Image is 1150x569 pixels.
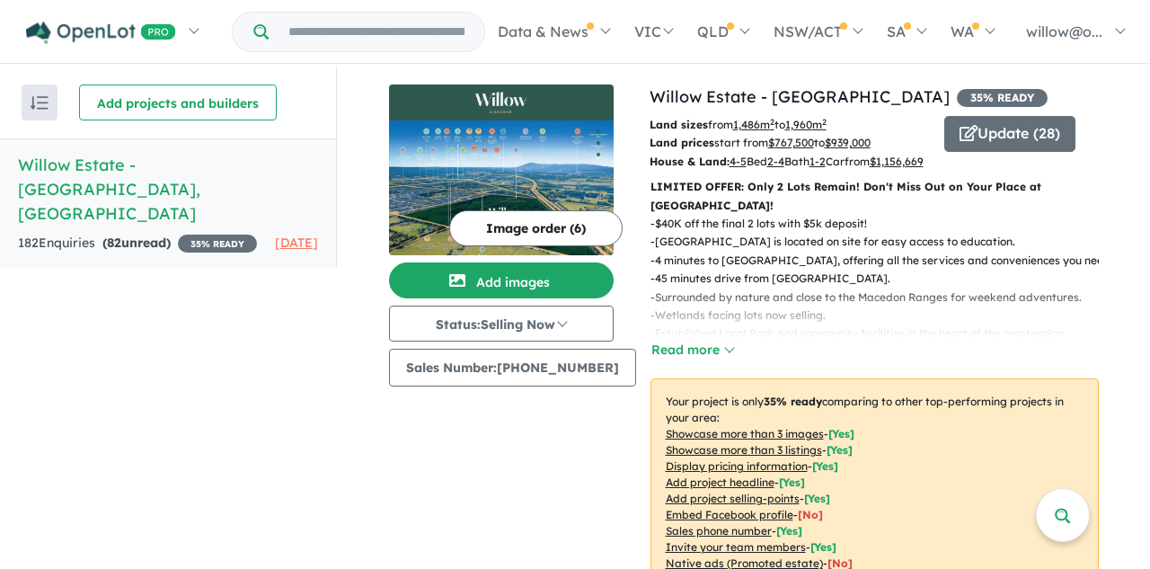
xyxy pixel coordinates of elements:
[774,118,827,131] span: to
[767,155,784,168] u: 2-4
[779,476,805,489] span: [ Yes ]
[102,235,171,251] strong: ( unread)
[650,155,730,168] b: House & Land:
[666,476,774,489] u: Add project headline
[650,270,1113,288] p: - 45 minutes drive from [GEOGRAPHIC_DATA].
[768,136,814,149] u: $ 767,500
[389,306,614,342] button: Status:Selling Now
[798,508,823,521] span: [ No ]
[650,116,931,134] p: from
[666,443,822,457] u: Showcase more than 3 listings
[79,84,277,120] button: Add projects and builders
[809,155,826,168] u: 1-2
[389,120,614,255] img: Willow Estate - Gisborne
[810,540,836,554] span: [ Yes ]
[178,235,257,253] span: 35 % READY
[870,155,924,168] u: $ 1,156,669
[666,427,824,440] u: Showcase more than 3 images
[827,443,853,457] span: [ Yes ]
[31,96,49,110] img: sort.svg
[650,233,1113,251] p: - [GEOGRAPHIC_DATA] is located on site for easy access to education.
[814,136,871,149] span: to
[666,508,793,521] u: Embed Facebook profile
[272,13,481,51] input: Try estate name, suburb, builder or developer
[764,395,822,408] b: 35 % ready
[785,118,827,131] u: 1,960 m
[26,22,176,44] img: Openlot PRO Logo White
[770,117,774,127] sup: 2
[822,117,827,127] sup: 2
[107,235,121,251] span: 82
[650,215,1113,233] p: - $40K off the final 2 lots with $5k deposit!
[650,118,708,131] b: Land sizes
[804,492,830,505] span: [ Yes ]
[650,153,931,171] p: Bed Bath Car from
[650,86,950,107] a: Willow Estate - [GEOGRAPHIC_DATA]
[1026,22,1102,40] span: willow@o...
[650,136,714,149] b: Land prices
[650,307,1113,325] p: - Wetlands facing lots now selling.
[650,178,1099,215] p: LIMITED OFFER: Only 2 Lots Remain! Don't Miss Out on Your Place at [GEOGRAPHIC_DATA]!
[396,92,606,113] img: Willow Estate - Gisborne Logo
[650,134,931,152] p: start from
[18,153,318,226] h5: Willow Estate - [GEOGRAPHIC_DATA] , [GEOGRAPHIC_DATA]
[944,116,1075,152] button: Update (28)
[650,289,1113,307] p: - Surrounded by nature and close to the Macedon Ranges for weekend adventures.
[650,340,735,360] button: Read more
[812,459,838,473] span: [ Yes ]
[666,524,772,538] u: Sales phone number
[666,540,806,554] u: Invite your team members
[957,89,1048,107] span: 35 % READY
[730,155,747,168] u: 4-5
[389,262,614,298] button: Add images
[18,233,257,254] div: 182 Enquir ies
[666,492,800,505] u: Add project selling-points
[825,136,871,149] u: $ 939,000
[389,84,614,255] a: Willow Estate - Gisborne LogoWillow Estate - Gisborne
[389,349,636,387] button: Sales Number:[PHONE_NUMBER]
[733,118,774,131] u: 1,486 m
[776,524,802,538] span: [ Yes ]
[275,235,318,251] span: [DATE]
[449,210,623,246] button: Image order (6)
[666,459,808,473] u: Display pricing information
[828,427,854,440] span: [ Yes ]
[650,252,1113,270] p: - 4 minutes to [GEOGRAPHIC_DATA], offering all the services and conveniences you need.
[650,325,1113,342] p: - Established Local Park and community facilities in the heart of the masterplan.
